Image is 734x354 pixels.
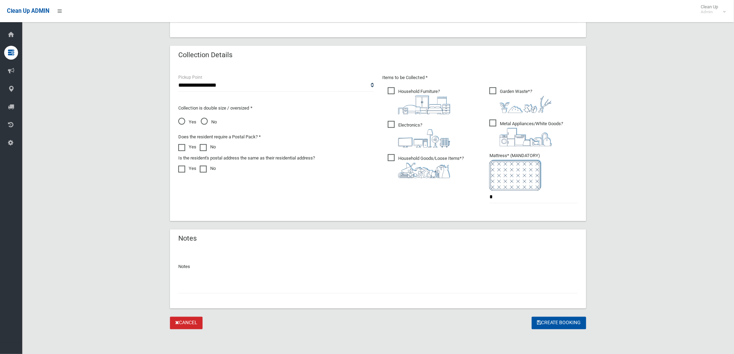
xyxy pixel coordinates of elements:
span: Clean Up ADMIN [7,8,49,14]
label: No [200,143,216,151]
label: No [200,164,216,173]
p: Collection is double size / oversized * [178,104,374,112]
i: ? [398,89,450,114]
header: Notes [170,232,205,245]
span: Metal Appliances/White Goods [489,120,563,146]
p: Notes [178,263,578,271]
label: Yes [178,143,196,151]
img: 4fd8a5c772b2c999c83690221e5242e0.png [500,96,552,113]
img: b13cc3517677393f34c0a387616ef184.png [398,163,450,178]
i: ? [500,89,552,113]
span: Garden Waste* [489,87,552,113]
img: aa9efdbe659d29b613fca23ba79d85cb.png [398,96,450,114]
a: Cancel [170,317,203,330]
span: Household Furniture [388,87,450,114]
img: e7408bece873d2c1783593a074e5cb2f.png [489,160,541,191]
span: Household Goods/Loose Items* [388,154,464,178]
small: Admin [701,9,718,15]
label: Is the resident's postal address the same as their residential address? [178,154,315,162]
i: ? [398,122,450,148]
i: ? [500,121,563,146]
span: No [201,118,217,126]
img: 36c1b0289cb1767239cdd3de9e694f19.png [500,128,552,146]
span: Clean Up [698,4,725,15]
img: 394712a680b73dbc3d2a6a3a7ffe5a07.png [398,129,450,148]
span: Mattress* (MANDATORY) [489,153,578,191]
label: Does the resident require a Postal Pack? * [178,133,261,141]
button: Create Booking [532,317,586,330]
span: Yes [178,118,196,126]
i: ? [398,156,464,178]
label: Yes [178,164,196,173]
header: Collection Details [170,48,241,62]
span: Electronics [388,121,450,148]
p: Items to be Collected * [382,74,578,82]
